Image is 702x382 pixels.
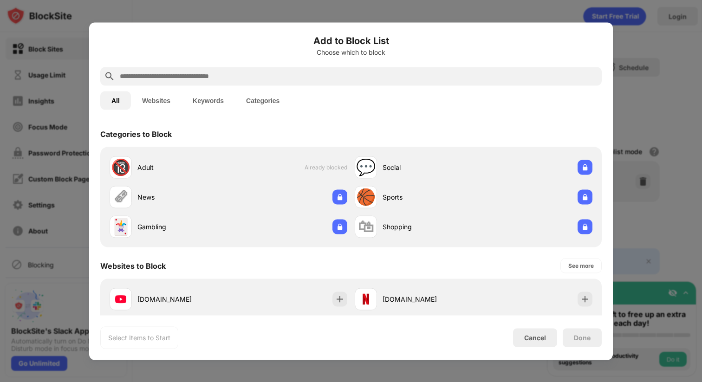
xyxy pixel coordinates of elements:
div: [DOMAIN_NAME] [137,294,228,304]
div: [DOMAIN_NAME] [383,294,474,304]
div: Shopping [383,222,474,232]
div: Cancel [524,334,546,342]
div: 🛍 [358,217,374,236]
div: Sports [383,192,474,202]
div: Gambling [137,222,228,232]
button: All [100,91,131,110]
button: Websites [131,91,182,110]
span: Already blocked [305,164,347,171]
div: 🏀 [356,188,376,207]
div: Websites to Block [100,261,166,270]
button: Categories [235,91,291,110]
button: Keywords [182,91,235,110]
img: favicons [115,293,126,304]
div: 🗞 [113,188,129,207]
div: 💬 [356,158,376,177]
div: Select Items to Start [108,333,170,342]
h6: Add to Block List [100,33,602,47]
div: 🔞 [111,158,130,177]
div: News [137,192,228,202]
img: favicons [360,293,371,304]
div: Social [383,162,474,172]
div: Done [574,334,591,341]
div: 🃏 [111,217,130,236]
div: Choose which to block [100,48,602,56]
div: Adult [137,162,228,172]
img: search.svg [104,71,115,82]
div: See more [568,261,594,270]
div: Categories to Block [100,129,172,138]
